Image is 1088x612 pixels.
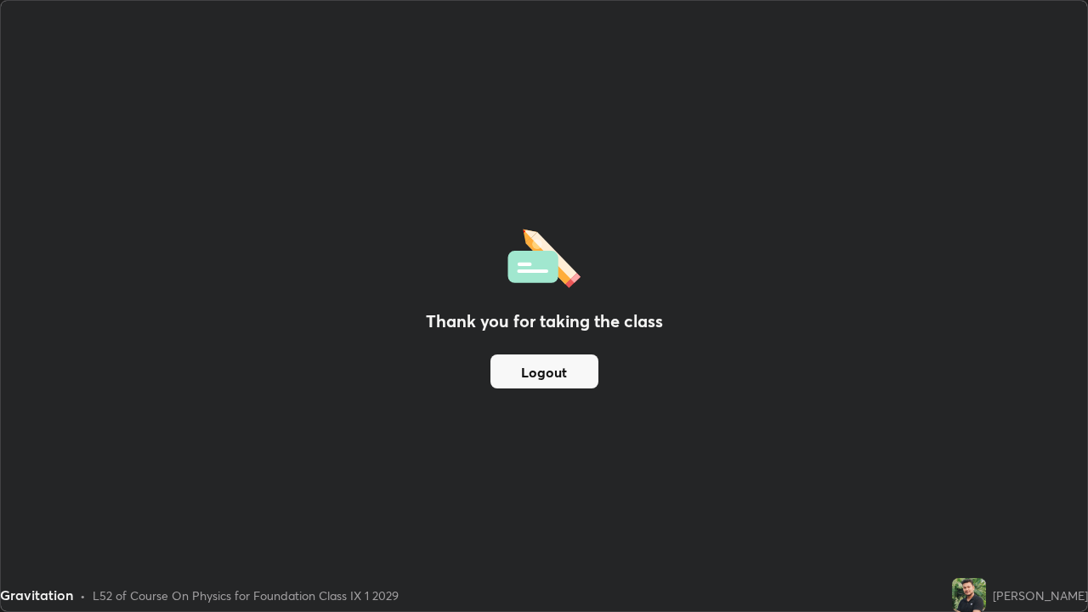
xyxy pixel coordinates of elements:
[93,586,399,604] div: L52 of Course On Physics for Foundation Class IX 1 2029
[507,224,581,288] img: offlineFeedback.1438e8b3.svg
[952,578,986,612] img: b03948a6ad5f4c749592510929e35689.jpg
[490,354,598,388] button: Logout
[80,586,86,604] div: •
[993,586,1088,604] div: [PERSON_NAME]
[426,309,663,334] h2: Thank you for taking the class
